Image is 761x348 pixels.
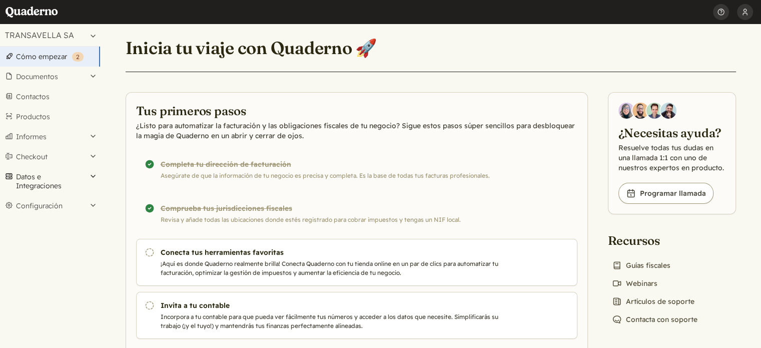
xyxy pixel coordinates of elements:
h2: Recursos [608,232,701,248]
img: Diana Carrasco, Account Executive at Quaderno [618,103,634,119]
img: Javier Rubio, DevRel at Quaderno [660,103,676,119]
h1: Inicia tu viaje con Quaderno 🚀 [126,37,377,59]
a: Programar llamada [618,183,713,204]
a: Invita a tu contable Incorpora a tu contable para que pueda ver fácilmente tus números y acceder ... [136,292,577,339]
span: 2 [76,53,80,61]
img: Ivo Oltmans, Business Developer at Quaderno [646,103,662,119]
p: ¡Aquí es donde Quaderno realmente brilla! Conecta Quaderno con tu tienda online en un par de clic... [161,259,502,277]
p: ¿Listo para automatizar la facturación y las obligaciones fiscales de tu negocio? Sigue estos pas... [136,121,577,141]
p: Resuelve todas tus dudas en una llamada 1:1 con uno de nuestros expertos en producto. [618,143,725,173]
a: Webinars [608,276,661,290]
img: Jairo Fumero, Account Executive at Quaderno [632,103,648,119]
h3: Conecta tus herramientas favoritas [161,247,502,257]
a: Guías fiscales [608,258,674,272]
a: Artículos de soporte [608,294,698,308]
h3: Invita a tu contable [161,300,502,310]
h2: Tus primeros pasos [136,103,577,119]
h2: ¿Necesitas ayuda? [618,125,725,141]
a: Contacta con soporte [608,312,701,326]
p: Incorpora a tu contable para que pueda ver fácilmente tus números y acceder a los datos que neces... [161,312,502,330]
a: Conecta tus herramientas favoritas ¡Aquí es donde Quaderno realmente brilla! Conecta Quaderno con... [136,239,577,286]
